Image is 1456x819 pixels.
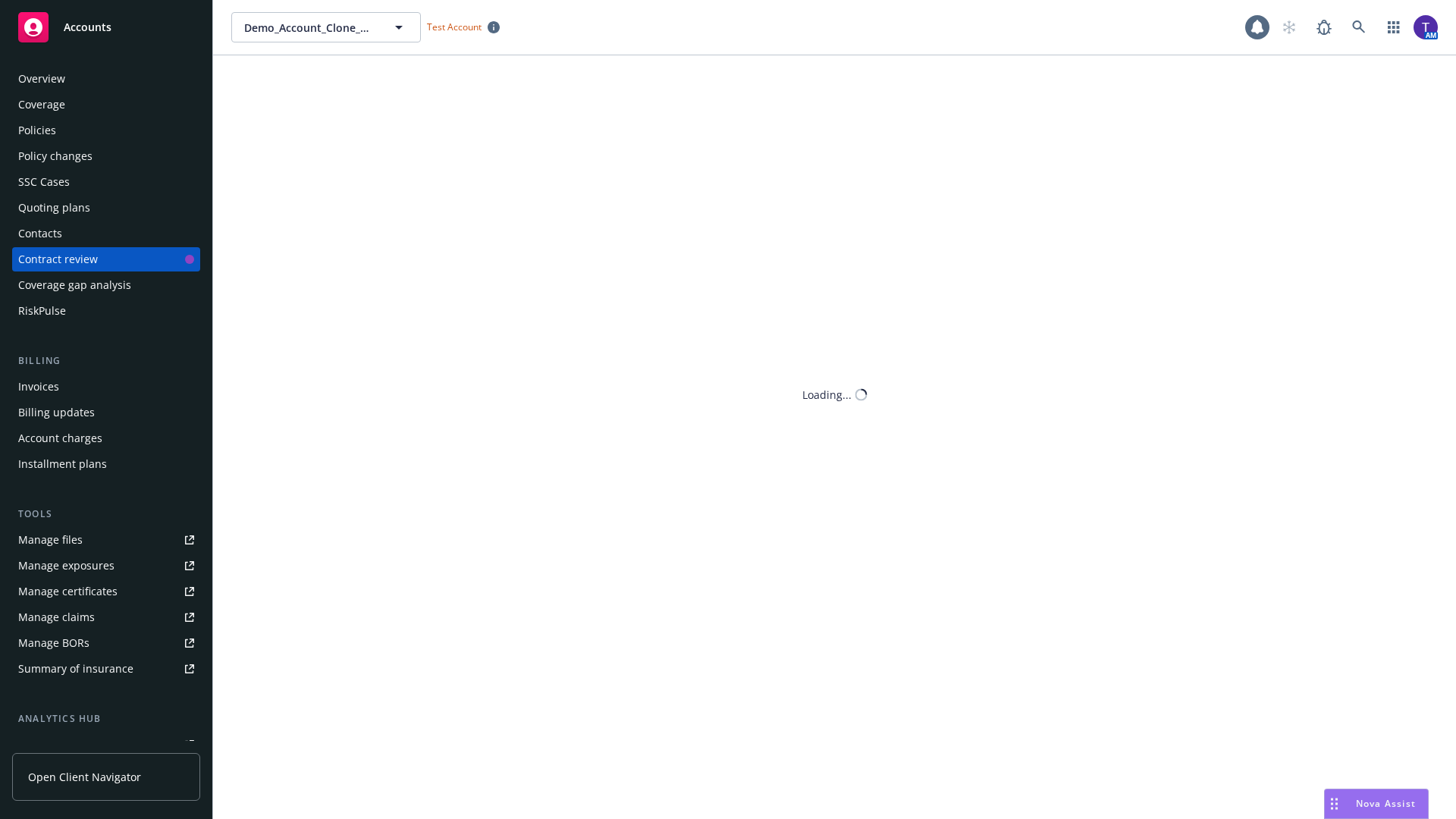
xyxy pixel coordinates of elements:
a: Contacts [12,221,200,246]
span: Nova Assist [1356,797,1416,810]
a: Coverage [12,93,200,117]
div: Quoting plans [18,196,90,220]
a: Policies [12,118,200,143]
div: Billing [12,353,200,369]
div: SSC Cases [18,170,70,194]
a: Contract review [12,247,200,271]
div: Summary of insurance [18,657,133,681]
span: Open Client Navigator [28,769,141,785]
a: Switch app [1379,12,1409,42]
div: Manage exposures [18,554,115,578]
a: Installment plans [12,452,200,476]
a: Search [1344,12,1374,42]
a: Report a Bug [1309,12,1339,42]
span: Test Account [427,20,482,33]
a: RiskPulse [12,299,200,323]
a: Manage claims [12,605,200,629]
div: Manage certificates [18,579,118,604]
div: Policies [18,118,56,143]
div: Manage BORs [18,631,89,655]
a: Invoices [12,375,200,399]
div: Policy changes [18,144,93,168]
div: Coverage [18,93,65,117]
a: Coverage gap analysis [12,273,200,297]
span: Accounts [64,21,111,33]
div: Contacts [18,221,62,246]
div: Account charges [18,426,102,450]
a: Quoting plans [12,196,200,220]
a: Accounts [12,6,200,49]
div: Coverage gap analysis [18,273,131,297]
span: Demo_Account_Clone_QA_CR_Tests_Prospect [244,20,375,36]
div: Manage claims [18,605,95,629]
div: Overview [18,67,65,91]
a: Manage files [12,528,200,552]
div: RiskPulse [18,299,66,323]
div: Contract review [18,247,98,271]
button: Nova Assist [1324,789,1429,819]
a: Account charges [12,426,200,450]
a: Manage certificates [12,579,200,604]
a: Loss summary generator [12,733,200,757]
a: SSC Cases [12,170,200,194]
div: Drag to move [1325,789,1344,818]
a: Manage exposures [12,554,200,578]
div: Installment plans [18,452,107,476]
a: Start snowing [1274,12,1304,42]
span: Test Account [421,19,506,35]
a: Overview [12,67,200,91]
a: Policy changes [12,144,200,168]
div: Analytics hub [12,711,200,726]
div: Invoices [18,375,59,399]
a: Manage BORs [12,631,200,655]
img: photo [1414,15,1438,39]
a: Summary of insurance [12,657,200,681]
button: Demo_Account_Clone_QA_CR_Tests_Prospect [231,12,421,42]
a: Billing updates [12,400,200,425]
div: Loss summary generator [18,733,144,757]
div: Loading... [802,387,852,403]
div: Manage files [18,528,83,552]
div: Tools [12,507,200,522]
div: Billing updates [18,400,95,425]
